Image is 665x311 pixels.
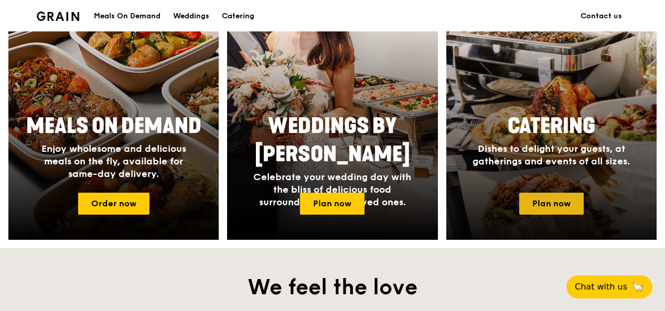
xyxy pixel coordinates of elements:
[167,1,216,32] a: Weddings
[94,1,160,32] div: Meals On Demand
[575,281,627,293] span: Chat with us
[222,1,254,32] div: Catering
[255,114,410,167] span: Weddings by [PERSON_NAME]
[574,1,628,32] a: Contact us
[300,193,364,215] a: Plan now
[216,1,261,32] a: Catering
[37,12,79,21] img: Grain
[173,1,209,32] div: Weddings
[26,114,201,139] span: Meals On Demand
[41,143,186,180] span: Enjoy wholesome and delicious meals on the fly, available for same-day delivery.
[566,275,652,298] button: Chat with us🦙
[519,193,584,215] a: Plan now
[253,171,411,208] span: Celebrate your wedding day with the bliss of delicious food surrounded by your loved ones.
[631,281,644,293] span: 🦙
[78,193,149,215] a: Order now
[508,114,595,139] span: Catering
[473,143,630,167] span: Dishes to delight your guests, at gatherings and events of all sizes.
